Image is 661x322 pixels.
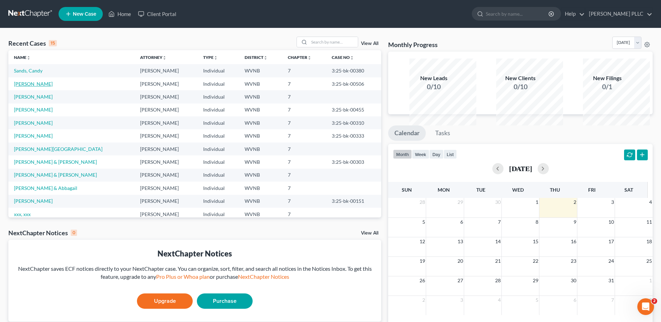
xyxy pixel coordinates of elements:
[438,187,450,193] span: Mon
[388,125,426,141] a: Calendar
[444,149,457,159] button: list
[509,165,532,172] h2: [DATE]
[457,276,464,285] span: 27
[239,143,282,155] td: WVNB
[402,187,412,193] span: Sun
[14,81,53,87] a: [PERSON_NAME]
[140,55,167,60] a: Attorneyunfold_more
[263,56,268,60] i: unfold_more
[214,56,218,60] i: unfold_more
[198,155,239,168] td: Individual
[14,248,376,259] div: NextChapter Notices
[648,276,653,285] span: 1
[239,116,282,129] td: WVNB
[570,237,577,246] span: 16
[497,218,501,226] span: 7
[429,149,444,159] button: day
[646,218,653,226] span: 11
[14,211,31,217] a: xxx, xxx
[409,82,458,92] div: 0/10
[637,298,654,315] iframe: Intercom live chat
[496,82,545,92] div: 0/10
[409,74,458,82] div: New Leads
[532,237,539,246] span: 15
[71,230,77,236] div: 0
[573,218,577,226] span: 9
[422,296,426,304] span: 2
[419,198,426,206] span: 28
[198,103,239,116] td: Individual
[245,55,268,60] a: Districtunfold_more
[393,149,412,159] button: month
[326,116,381,129] td: 3:25-bk-00310
[494,198,501,206] span: 30
[326,195,381,208] td: 3:25-bk-00151
[532,276,539,285] span: 29
[288,55,312,60] a: Chapterunfold_more
[648,198,653,206] span: 4
[198,64,239,77] td: Individual
[198,208,239,221] td: Individual
[282,90,326,103] td: 7
[239,155,282,168] td: WVNB
[14,94,53,100] a: [PERSON_NAME]
[134,77,198,90] td: [PERSON_NAME]
[307,56,312,60] i: unfold_more
[198,77,239,90] td: Individual
[583,74,632,82] div: New Filings
[282,208,326,221] td: 7
[198,90,239,103] td: Individual
[496,74,545,82] div: New Clients
[326,103,381,116] td: 3:25-bk-00455
[326,64,381,77] td: 3:25-bk-00380
[134,155,198,168] td: [PERSON_NAME]
[608,237,615,246] span: 17
[588,187,595,193] span: Fri
[457,237,464,246] span: 13
[134,208,198,221] td: [PERSON_NAME]
[197,293,253,309] a: Purchase
[239,103,282,116] td: WVNB
[239,169,282,182] td: WVNB
[73,11,96,17] span: New Case
[282,103,326,116] td: 7
[134,8,180,20] a: Client Portal
[624,187,633,193] span: Sat
[570,276,577,285] span: 30
[26,56,31,60] i: unfold_more
[608,257,615,265] span: 24
[14,55,31,60] a: Nameunfold_more
[512,187,524,193] span: Wed
[282,64,326,77] td: 7
[282,129,326,142] td: 7
[326,77,381,90] td: 3:25-bk-00506
[134,103,198,116] td: [PERSON_NAME]
[648,296,653,304] span: 8
[198,182,239,194] td: Individual
[134,116,198,129] td: [PERSON_NAME]
[326,155,381,168] td: 3:25-bk-00303
[239,208,282,221] td: WVNB
[282,155,326,168] td: 7
[14,133,53,139] a: [PERSON_NAME]
[134,143,198,155] td: [PERSON_NAME]
[14,265,376,281] div: NextChapter saves ECF notices directly to your NextChapter case. You can organize, sort, filter, ...
[239,64,282,77] td: WVNB
[14,185,77,191] a: [PERSON_NAME] & Abbagail
[14,198,53,204] a: [PERSON_NAME]
[14,120,53,126] a: [PERSON_NAME]
[419,257,426,265] span: 19
[282,116,326,129] td: 7
[497,296,501,304] span: 4
[457,198,464,206] span: 29
[198,195,239,208] td: Individual
[332,55,354,60] a: Case Nounfold_more
[14,107,53,113] a: [PERSON_NAME]
[198,129,239,142] td: Individual
[203,55,218,60] a: Typeunfold_more
[282,195,326,208] td: 7
[610,198,615,206] span: 3
[105,8,134,20] a: Home
[457,257,464,265] span: 20
[652,298,657,304] span: 2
